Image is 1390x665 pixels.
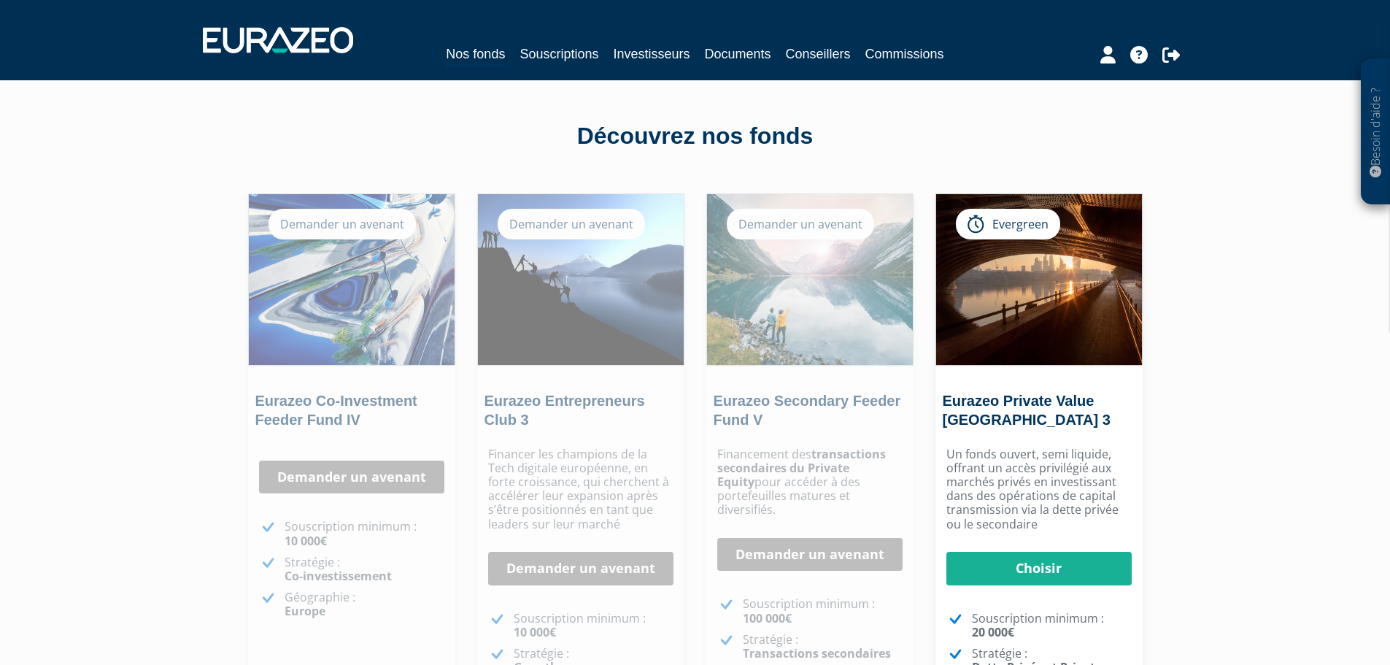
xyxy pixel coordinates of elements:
[946,447,1132,531] p: Un fonds ouvert, semi liquide, offrant un accès privilégié aux marchés privés en investissant dan...
[488,447,673,531] p: Financer les champions de la Tech digitale européenne, en forte croissance, qui cherchent à accél...
[285,533,327,549] strong: 10 000€
[1367,66,1384,198] p: Besoin d'aide ?
[520,44,598,64] a: Souscriptions
[488,552,673,585] a: Demander un avenant
[285,591,444,618] p: Géographie :
[498,209,645,239] div: Demander un avenant
[714,393,901,428] a: Eurazeo Secondary Feeder Fund V
[478,194,684,365] img: Eurazeo Entrepreneurs Club 3
[514,624,556,640] strong: 10 000€
[285,520,444,547] p: Souscription minimum :
[743,597,903,625] p: Souscription minimum :
[255,393,417,428] a: Eurazeo Co-Investment Feeder Fund IV
[717,538,903,572] a: Demander un avenant
[972,612,1132,639] p: Souscription minimum :
[717,446,886,490] strong: transactions secondaires du Private Equity
[203,27,353,53] img: 1732889491-logotype_eurazeo_blanc_rvb.png
[943,393,1111,428] a: Eurazeo Private Value [GEOGRAPHIC_DATA] 3
[743,633,903,661] p: Stratégie :
[613,44,690,64] a: Investisseurs
[285,603,325,619] strong: Europe
[285,568,392,584] strong: Co-investissement
[946,552,1132,585] a: Choisir
[717,447,903,518] p: Financement des pour accéder à des portefeuilles matures et diversifiés.
[743,610,792,626] strong: 100 000€
[259,461,444,494] a: Demander un avenant
[865,44,944,64] a: Commissions
[285,556,444,583] p: Stratégie :
[786,44,851,64] a: Conseillers
[446,44,505,66] a: Nos fonds
[727,209,874,239] div: Demander un avenant
[936,194,1142,365] img: Eurazeo Private Value Europe 3
[707,194,913,365] img: Eurazeo Secondary Feeder Fund V
[743,645,891,661] strong: Transactions secondaires
[972,624,1014,640] strong: 20 000€
[484,393,645,428] a: Eurazeo Entrepreneurs Club 3
[249,194,455,365] img: Eurazeo Co-Investment Feeder Fund IV
[514,612,673,639] p: Souscription minimum :
[705,44,771,64] a: Documents
[956,209,1060,239] div: Evergreen
[269,209,416,239] div: Demander un avenant
[279,120,1111,153] div: Découvrez nos fonds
